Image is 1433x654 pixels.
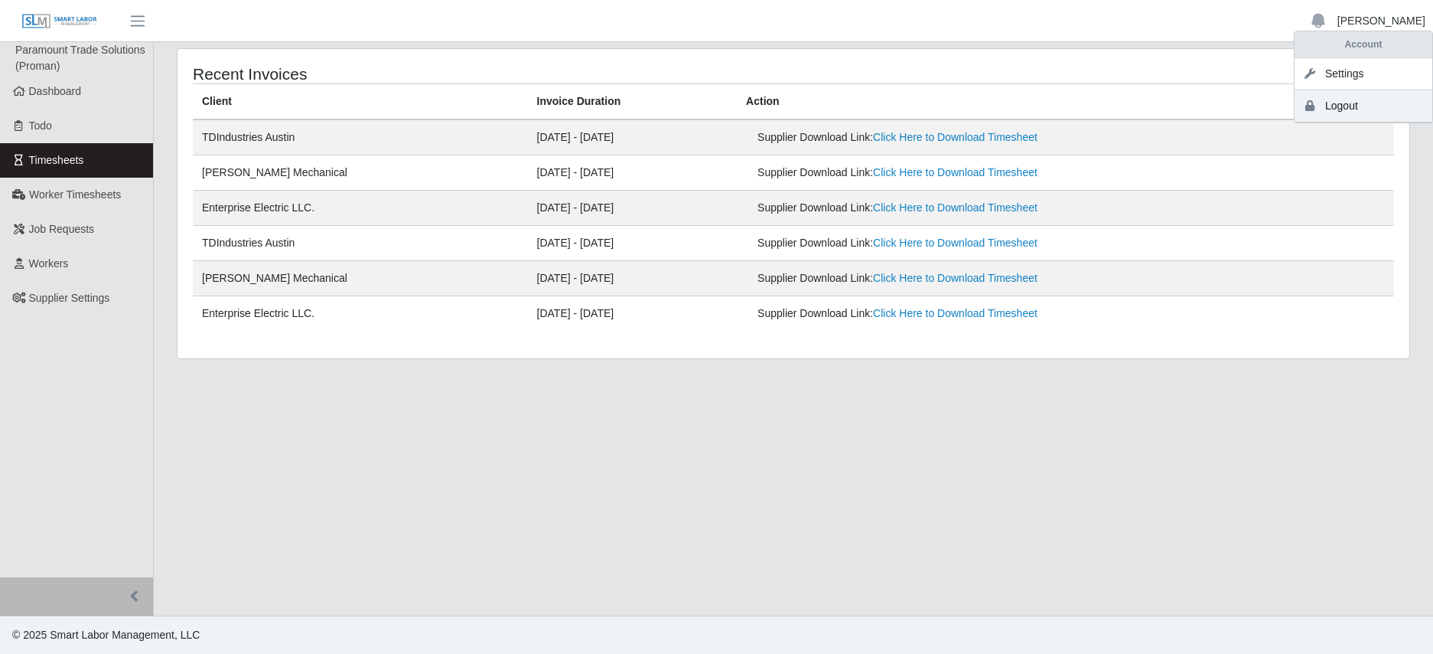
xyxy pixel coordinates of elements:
span: Dashboard [29,85,82,97]
div: Supplier Download Link: [757,129,1161,146]
a: Logout [1295,90,1432,123]
a: Click Here to Download Timesheet [873,272,1037,284]
a: Click Here to Download Timesheet [873,166,1037,178]
td: [PERSON_NAME] Mechanical [193,261,528,296]
td: [DATE] - [DATE] [528,155,738,191]
span: Worker Timesheets [29,188,121,201]
td: [DATE] - [DATE] [528,261,738,296]
td: [DATE] - [DATE] [528,119,738,155]
th: Client [193,84,528,120]
span: © 2025 Smart Labor Management, LLC [12,629,200,641]
td: [PERSON_NAME] Mechanical [193,155,528,191]
span: Supplier Settings [29,292,110,304]
span: Todo [29,119,52,132]
h4: Recent Invoices [193,64,680,83]
td: [DATE] - [DATE] [528,226,738,261]
span: Paramount Trade Solutions (Proman) [15,44,145,72]
a: Click Here to Download Timesheet [873,307,1037,319]
div: Supplier Download Link: [757,200,1161,216]
a: Click Here to Download Timesheet [873,131,1037,143]
a: Click Here to Download Timesheet [873,237,1037,249]
td: Enterprise Electric LLC. [193,296,528,332]
span: Timesheets [29,154,84,166]
div: Supplier Download Link: [757,270,1161,286]
td: [DATE] - [DATE] [528,191,738,226]
td: TDIndustries Austin [193,119,528,155]
a: Click Here to Download Timesheet [873,201,1037,214]
th: Invoice Duration [528,84,738,120]
a: Settings [1295,58,1432,90]
span: Job Requests [29,223,95,235]
th: Action [737,84,1394,120]
div: Supplier Download Link: [757,235,1161,251]
td: Enterprise Electric LLC. [193,191,528,226]
td: TDIndustries Austin [193,226,528,261]
img: SLM Logo [21,13,98,30]
div: Supplier Download Link: [757,165,1161,181]
span: Workers [29,257,69,270]
a: [PERSON_NAME] [1337,13,1425,29]
div: Supplier Download Link: [757,306,1161,322]
td: [DATE] - [DATE] [528,296,738,332]
strong: Account [1345,39,1383,50]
